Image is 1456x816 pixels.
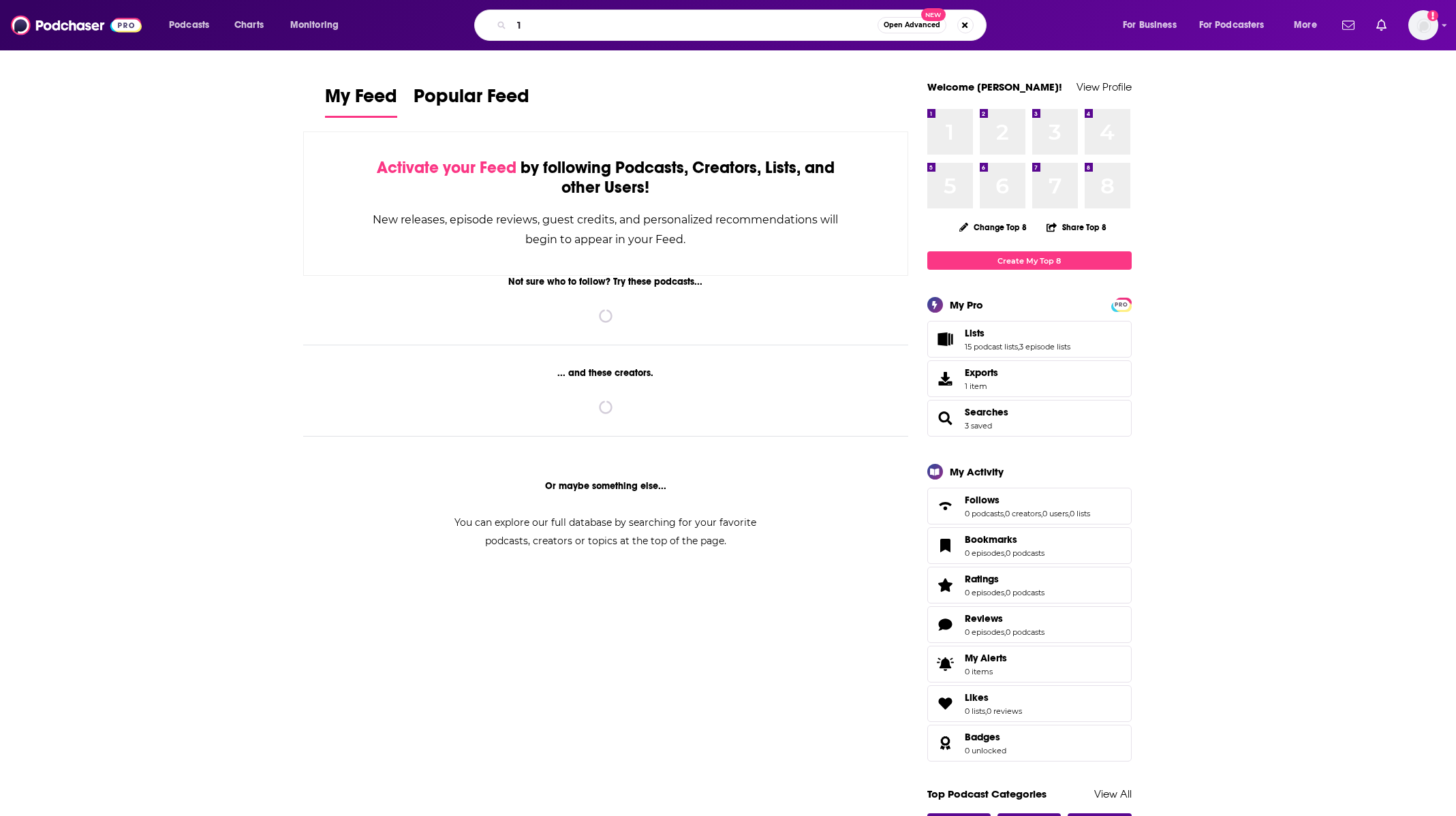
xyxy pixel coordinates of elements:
span: Activate your Feed [377,157,516,178]
a: Popular Feed [414,84,529,118]
span: Ratings [927,567,1132,603]
a: 0 lists [1070,509,1090,518]
a: Reviews [965,612,1044,625]
span: Open Advanced [884,22,940,29]
span: , [1068,509,1070,518]
div: Or maybe something else... [303,480,909,492]
span: Exports [965,366,998,379]
span: , [1004,548,1006,558]
a: Likes [965,691,1022,704]
span: 1 item [965,381,998,391]
a: 3 saved [965,421,992,430]
button: Show profile menu [1408,10,1438,40]
span: , [985,706,987,716]
span: Charts [234,16,264,35]
a: Lists [965,327,1070,339]
a: 0 episodes [965,588,1004,597]
img: User Profile [1408,10,1438,40]
span: Follows [965,494,1000,506]
a: Welcome [PERSON_NAME]! [927,80,1062,93]
a: My Alerts [927,646,1132,682]
a: 0 lists [965,706,985,716]
span: Logged in as ZoeJethani [1408,10,1438,40]
div: by following Podcasts, Creators, Lists, and other Users! [372,158,840,198]
a: Badges [965,731,1006,743]
a: PRO [1113,299,1130,309]
a: Badges [932,734,959,753]
span: More [1294,16,1317,35]
div: Search podcasts, credits, & more... [487,10,1000,41]
a: 0 reviews [987,706,1022,716]
button: Change Top 8 [951,219,1036,236]
a: Follows [965,494,1090,506]
span: Ratings [965,573,999,585]
img: Podchaser - Follow, Share and Rate Podcasts [11,12,142,38]
a: 0 podcasts [1006,588,1044,597]
button: open menu [1113,14,1194,36]
span: Exports [932,369,959,388]
div: New releases, episode reviews, guest credits, and personalized recommendations will begin to appe... [372,210,840,249]
div: You can explore our full database by searching for your favorite podcasts, creators or topics at ... [438,514,773,550]
span: For Business [1123,16,1177,35]
a: 0 users [1042,509,1068,518]
span: Likes [965,691,989,704]
svg: Add a profile image [1427,10,1438,21]
a: Ratings [965,573,1044,585]
span: Monitoring [290,16,339,35]
a: Bookmarks [932,536,959,555]
span: PRO [1113,300,1130,310]
span: Lists [965,327,985,339]
a: Searches [965,406,1008,418]
div: ... and these creators. [303,367,909,379]
a: 0 podcasts [965,509,1004,518]
span: Badges [927,725,1132,762]
button: Open AdvancedNew [878,17,946,33]
span: 0 items [965,667,1007,676]
button: open menu [281,14,356,36]
button: Share Top 8 [1046,214,1107,240]
span: Badges [965,731,1000,743]
a: Ratings [932,576,959,595]
a: 15 podcast lists [965,342,1018,351]
a: Create My Top 8 [927,251,1132,270]
div: My Activity [950,465,1004,478]
a: Top Podcast Categories [927,787,1047,800]
a: Likes [932,694,959,713]
span: , [1018,342,1019,351]
span: Searches [927,400,1132,437]
span: New [921,8,946,21]
span: , [1004,588,1006,597]
span: , [1004,627,1006,637]
a: View Profile [1076,80,1132,93]
input: Search podcasts, credits, & more... [512,14,878,36]
a: Show notifications dropdown [1337,14,1360,37]
span: For Podcasters [1199,16,1265,35]
span: , [1004,509,1005,518]
span: , [1041,509,1042,518]
div: Not sure who to follow? Try these podcasts... [303,276,909,287]
span: Follows [927,488,1132,524]
a: Show notifications dropdown [1371,14,1392,37]
span: Reviews [965,612,1003,625]
a: 0 episodes [965,627,1004,637]
a: 0 creators [1005,509,1041,518]
a: 0 episodes [965,548,1004,558]
a: My Feed [325,84,397,118]
button: open menu [1284,14,1334,36]
a: Exports [927,360,1132,397]
span: My Alerts [932,655,959,674]
span: My Feed [325,84,397,116]
button: open menu [159,14,227,36]
a: Follows [932,497,959,516]
span: Lists [927,321,1132,358]
a: Lists [932,330,959,349]
a: Bookmarks [965,533,1044,546]
div: My Pro [950,298,983,311]
button: open menu [1190,14,1284,36]
a: Reviews [932,615,959,634]
a: Charts [226,14,272,36]
span: My Alerts [965,652,1007,664]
